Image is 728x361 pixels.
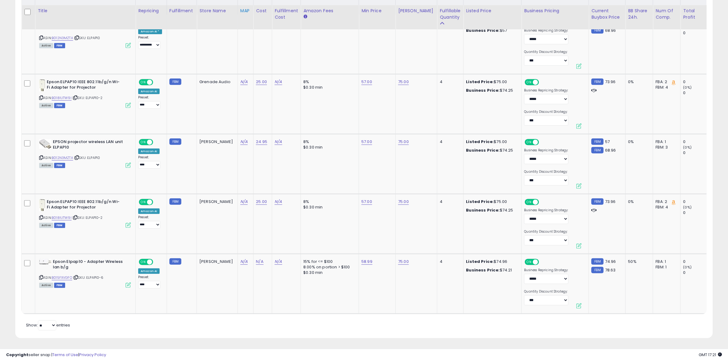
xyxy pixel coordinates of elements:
[303,270,354,275] div: $0.30 min
[39,103,53,108] span: All listings currently available for purchase on Amazon
[303,7,356,14] div: Amazon Fees
[628,259,648,264] div: 50%
[303,139,354,145] div: 8%
[591,7,623,20] div: Current Buybox Price
[52,215,72,220] a: B018IUTW9I
[47,199,121,212] b: Epson ELPAP10 IEEE 802.11b/g/n Wi-Fi Adapter for Projector
[524,110,568,114] label: Quantity Discount Strategy:
[199,79,233,85] div: Grenade Audio
[466,7,519,14] div: Listed Price
[361,7,393,14] div: Min Price
[39,19,131,48] div: ASIN:
[139,259,147,264] span: ON
[72,95,103,100] span: | SKU: ELPAP10-2
[47,79,121,92] b: Epson ELPAP10 IEEE 802.11b/g/n Wi-Fi Adapter for Projector
[54,283,65,288] span: FBM
[52,275,72,280] a: B015FXVGFO
[256,139,267,145] a: 24.95
[275,7,298,20] div: Fulfillment Cost
[53,259,127,272] b: Epson Elpap10 - Adapter Wireless lan b/g
[683,265,692,270] small: (0%)
[440,79,459,85] div: 4
[303,145,354,150] div: $0.30 min
[152,199,162,204] span: OFF
[240,7,251,14] div: MAP
[39,139,131,168] div: ASIN:
[526,79,533,85] span: ON
[683,79,708,85] div: 0
[524,289,568,294] label: Quantity Discount Strategy:
[169,7,194,14] div: Fulfillment
[52,95,72,101] a: B018IUTW9I
[152,259,162,264] span: OFF
[138,275,162,289] div: Preset:
[524,230,568,234] label: Quantity Discount Strategy:
[628,79,648,85] div: 0%
[538,79,548,85] span: OFF
[683,139,708,145] div: 0
[466,88,517,93] div: $74.25
[466,259,494,264] b: Listed Price:
[466,28,517,33] div: $57
[79,352,106,358] a: Privacy Policy
[275,79,282,85] a: N/A
[39,259,51,265] img: 313zO-WhCJL._SL40_.jpg
[526,139,533,145] span: ON
[628,7,650,20] div: BB Share 24h.
[605,28,616,33] span: 68.96
[6,352,106,358] div: seller snap | |
[138,7,164,14] div: Repricing
[628,199,648,204] div: 0%
[256,7,269,14] div: Cost
[139,199,147,204] span: ON
[605,147,616,153] span: 68.96
[398,199,409,205] a: 75.00
[591,267,603,273] small: FBM
[361,79,372,85] a: 57.00
[240,199,248,205] a: N/A
[138,155,162,169] div: Preset:
[524,148,568,153] label: Business Repricing Strategy:
[656,79,676,85] div: FBA: 2
[526,199,533,204] span: ON
[54,163,65,168] span: FBM
[72,215,103,220] span: | SKU: ELPAP10-2
[256,199,267,205] a: 25.00
[656,264,676,270] div: FBM: 1
[52,35,73,41] a: B012N3MZTA
[169,198,181,205] small: FBM
[591,138,603,145] small: FBM
[39,223,53,228] span: All listings currently available for purchase on Amazon
[52,352,78,358] a: Terms of Use
[139,139,147,145] span: ON
[683,259,708,264] div: 0
[169,258,181,265] small: FBM
[524,50,568,54] label: Quantity Discount Strategy:
[466,28,500,33] b: Business Price:
[605,79,616,85] span: 73.96
[683,90,708,96] div: 0
[303,259,354,264] div: 15% for <= $100
[39,163,53,168] span: All listings currently available for purchase on Amazon
[39,199,45,211] img: 3123ASeFKkL._SL40_.jpg
[538,199,548,204] span: OFF
[466,267,517,273] div: $74.21
[524,88,568,93] label: Business Repricing Strategy:
[605,199,616,204] span: 73.96
[398,259,409,265] a: 75.00
[38,7,133,14] div: Title
[73,275,104,280] span: | SKU: ELPAP10-6
[138,89,160,94] div: Amazon AI
[303,204,354,210] div: $0.30 min
[138,29,162,34] div: Amazon AI *
[466,267,500,273] b: Business Price:
[656,259,676,264] div: FBA: 1
[524,268,568,272] label: Business Repricing Strategy:
[303,199,354,204] div: 8%
[138,35,162,49] div: Preset:
[303,14,307,19] small: Amazon Fees.
[303,79,354,85] div: 8%
[524,7,586,14] div: Business Pricing
[256,79,267,85] a: 25.00
[526,259,533,264] span: ON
